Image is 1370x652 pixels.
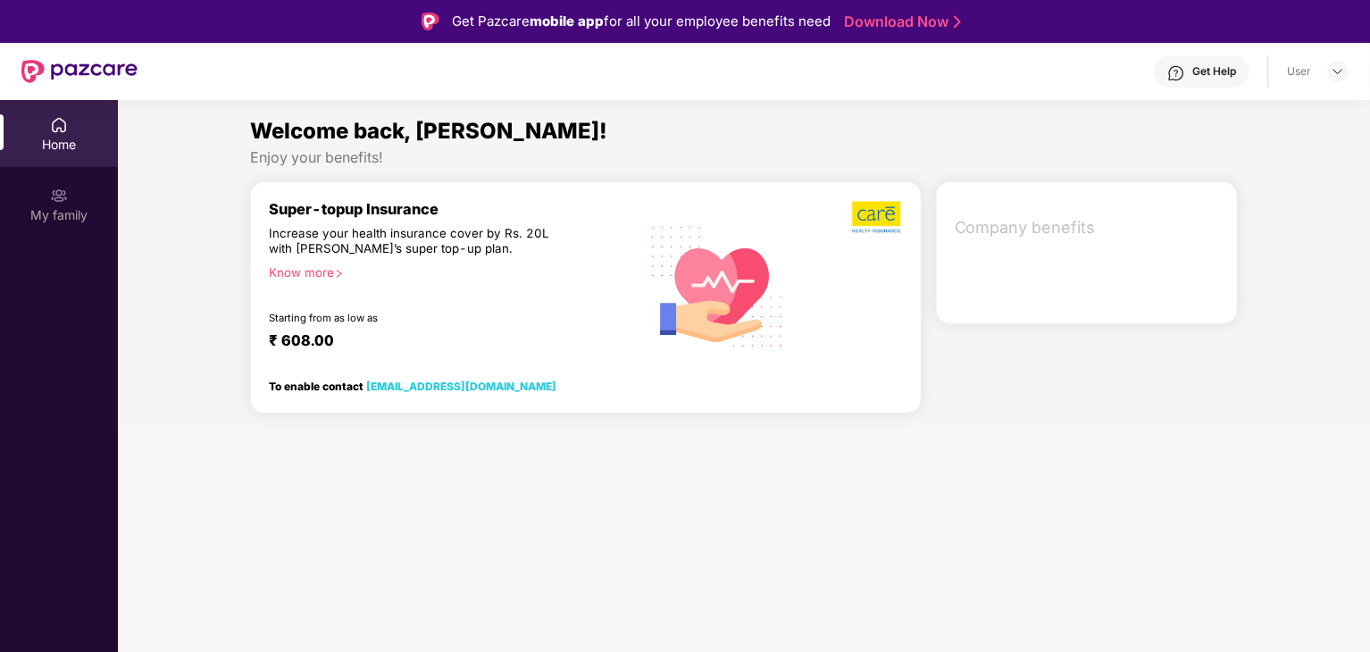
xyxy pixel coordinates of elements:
span: Welcome back, [PERSON_NAME]! [250,118,607,144]
img: Logo [422,13,439,30]
img: svg+xml;base64,PHN2ZyB4bWxucz0iaHR0cDovL3d3dy53My5vcmcvMjAwMC9zdmciIHhtbG5zOnhsaW5rPSJodHRwOi8vd3... [639,205,798,366]
span: Company benefits [955,215,1224,240]
img: b5dec4f62d2307b9de63beb79f102df3.png [852,200,903,234]
div: Starting from as low as [269,312,563,324]
a: Download Now [844,13,956,31]
span: right [334,269,344,279]
div: ₹ 608.00 [269,331,621,353]
div: To enable contact [269,380,556,392]
div: Get Help [1192,64,1236,79]
div: Enjoy your benefits! [250,148,1239,167]
img: svg+xml;base64,PHN2ZyBpZD0iRHJvcGRvd24tMzJ4MzIiIHhtbG5zPSJodHRwOi8vd3d3LnczLm9yZy8yMDAwL3N2ZyIgd2... [1331,64,1345,79]
div: Get Pazcare for all your employee benefits need [452,11,831,32]
div: Know more [269,265,628,278]
div: User [1287,64,1311,79]
div: Increase your health insurance cover by Rs. 20L with [PERSON_NAME]’s super top-up plan. [269,226,562,258]
img: svg+xml;base64,PHN2ZyBpZD0iSG9tZSIgeG1sbnM9Imh0dHA6Ly93d3cudzMub3JnLzIwMDAvc3ZnIiB3aWR0aD0iMjAiIG... [50,116,68,134]
img: Stroke [954,13,961,31]
div: Company benefits [944,205,1238,251]
img: svg+xml;base64,PHN2ZyB3aWR0aD0iMjAiIGhlaWdodD0iMjAiIHZpZXdCb3g9IjAgMCAyMCAyMCIgZmlsbD0ibm9uZSIgeG... [50,187,68,205]
img: svg+xml;base64,PHN2ZyBpZD0iSGVscC0zMngzMiIgeG1sbnM9Imh0dHA6Ly93d3cudzMub3JnLzIwMDAvc3ZnIiB3aWR0aD... [1167,64,1185,82]
img: New Pazcare Logo [21,60,138,83]
a: [EMAIL_ADDRESS][DOMAIN_NAME] [366,380,556,393]
strong: mobile app [530,13,604,29]
div: Super-topup Insurance [269,200,639,218]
